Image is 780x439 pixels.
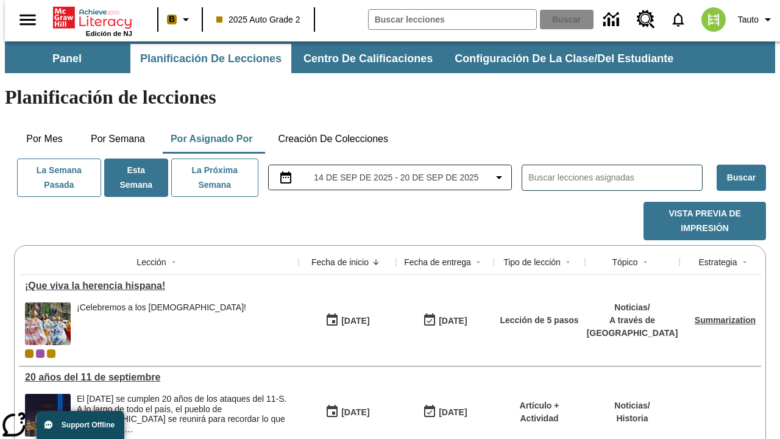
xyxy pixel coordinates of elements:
[53,4,132,37] div: Portada
[169,12,175,27] span: B
[695,315,756,325] a: Summarization
[439,313,467,329] div: [DATE]
[662,4,694,35] a: Notificaciones
[104,159,168,197] button: Esta semana
[587,301,678,314] p: Noticias /
[166,255,181,269] button: Sort
[439,405,467,420] div: [DATE]
[629,3,662,36] a: Centro de recursos, Se abrirá en una pestaña nueva.
[614,412,650,425] p: Historia
[500,399,579,425] p: Artículo + Actividad
[10,2,46,38] button: Abrir el menú lateral
[419,309,471,332] button: 09/21/25: Último día en que podrá accederse la lección
[5,41,775,73] div: Subbarra de navegación
[694,4,733,35] button: Escoja un nuevo avatar
[274,170,507,185] button: Seleccione el intervalo de fechas opción del menú
[404,256,471,268] div: Fecha de entrega
[25,280,292,291] div: ¡Que viva la herencia hispana!
[614,399,650,412] p: Noticias /
[369,255,383,269] button: Sort
[314,171,478,184] span: 14 de sep de 2025 - 20 de sep de 2025
[492,170,506,185] svg: Collapse Date Range Filter
[738,13,759,26] span: Tauto
[77,394,292,435] div: El [DATE] se cumplen 20 años de los ataques del 11-S. A lo largo de todo el país, el pueblo de [G...
[6,44,128,73] button: Panel
[528,169,702,187] input: Buscar lecciones asignadas
[25,372,292,383] div: 20 años del 11 de septiembre
[25,394,71,437] img: Tributo con luces en la ciudad de Nueva York desde el Parque Estatal Liberty (Nueva Jersey)
[161,124,263,154] button: Por asignado por
[216,13,300,26] span: 2025 Auto Grade 2
[25,280,292,291] a: ¡Que viva la herencia hispana!, Lecciones
[36,349,44,358] div: OL 2025 Auto Grade 3
[25,302,71,345] img: dos filas de mujeres hispanas en un desfile que celebra la cultura hispana. Las mujeres lucen col...
[503,256,561,268] div: Tipo de lección
[77,394,292,437] div: El 11 de septiembre de 2021 se cumplen 20 años de los ataques del 11-S. A lo largo de todo el paí...
[125,424,133,434] span: …
[321,401,374,424] button: 09/14/25: Primer día en que estuvo disponible la lección
[17,159,101,197] button: La semana pasada
[596,3,629,37] a: Centro de información
[77,302,246,345] div: ¡Celebremos a los hispanoamericanos!
[321,309,374,332] button: 09/15/25: Primer día en que estuvo disponible la lección
[638,255,653,269] button: Sort
[341,405,369,420] div: [DATE]
[733,9,780,30] button: Perfil/Configuración
[37,411,124,439] button: Support Offline
[445,44,683,73] button: Configuración de la clase/del estudiante
[62,421,115,429] span: Support Offline
[25,372,292,383] a: 20 años del 11 de septiembre, Lecciones
[268,124,398,154] button: Creación de colecciones
[369,10,536,29] input: Buscar campo
[47,349,55,358] div: New 2025 class
[561,255,575,269] button: Sort
[471,255,486,269] button: Sort
[130,44,291,73] button: Planificación de lecciones
[500,314,578,327] p: Lección de 5 pasos
[53,5,132,30] a: Portada
[701,7,726,32] img: avatar image
[136,256,166,268] div: Lección
[5,86,775,109] h1: Planificación de lecciones
[717,165,766,191] button: Buscar
[612,256,637,268] div: Tópico
[294,44,442,73] button: Centro de calificaciones
[311,256,369,268] div: Fecha de inicio
[162,9,198,30] button: Boost El color de la clase es anaranjado claro. Cambiar el color de la clase.
[14,124,75,154] button: Por mes
[77,302,246,313] div: ¡Celebremos a los [DEMOGRAPHIC_DATA]!
[5,44,684,73] div: Subbarra de navegación
[81,124,155,154] button: Por semana
[698,256,737,268] div: Estrategia
[737,255,752,269] button: Sort
[643,202,766,240] button: Vista previa de impresión
[86,30,132,37] span: Edición de NJ
[419,401,471,424] button: 09/14/25: Último día en que podrá accederse la lección
[171,159,258,197] button: La próxima semana
[341,313,369,329] div: [DATE]
[25,349,34,358] div: Clase actual
[587,314,678,340] p: A través de [GEOGRAPHIC_DATA]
